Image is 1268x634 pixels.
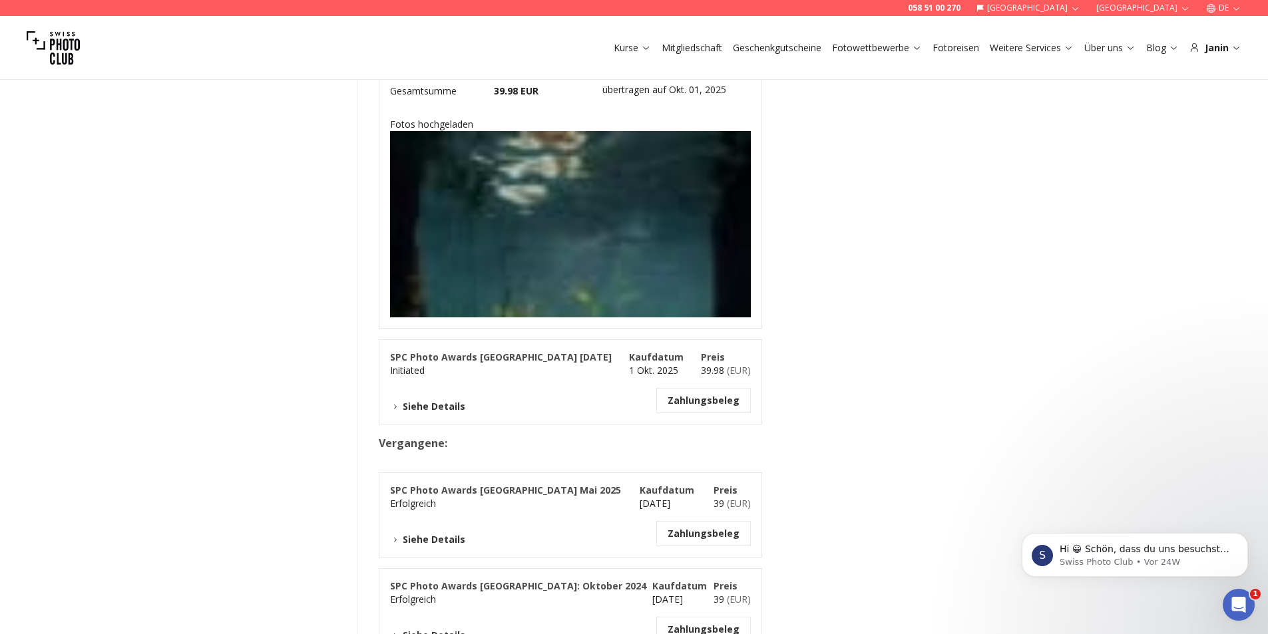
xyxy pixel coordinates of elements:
[728,39,827,57] button: Geschenkgutscheine
[390,593,436,605] span: Erfolgreich
[27,21,80,75] img: Swiss photo club
[390,400,465,413] button: Siehe Details
[714,593,751,605] span: 39
[927,39,984,57] button: Fotoreisen
[390,84,457,97] span: Gesamtsumme
[832,41,922,55] a: Fotowettbewerbe
[1146,41,1179,55] a: Blog
[390,484,621,496] span: SPC Photo Awards [GEOGRAPHIC_DATA] Mai 2025
[629,364,678,377] span: 1 Okt. 2025
[390,351,612,363] span: SPC Photo Awards [GEOGRAPHIC_DATA] [DATE]
[390,497,436,510] span: Erfolgreich
[1141,39,1184,57] button: Blog
[652,579,707,592] span: Kaufdatum
[1189,41,1241,55] div: Janin
[701,364,751,377] span: 39.98
[727,593,751,605] span: ( EUR )
[652,593,683,605] span: [DATE]
[701,351,725,363] span: Preis
[608,39,656,57] button: Kurse
[668,527,740,540] button: Zahlungsbeleg
[390,118,751,131] h4: Fotos hochgeladen
[1079,39,1141,57] button: Über uns
[379,435,890,451] h2: Vergangene :
[390,579,646,592] span: SPC Photo Awards [GEOGRAPHIC_DATA]: Oktober 2024
[714,579,738,592] span: Preis
[827,39,927,57] button: Fotowettbewerbe
[1250,589,1261,599] span: 1
[984,39,1079,57] button: Weitere Services
[640,497,670,510] span: [DATE]
[733,41,821,55] a: Geschenkgutscheine
[1223,589,1255,621] iframe: Intercom live chat
[602,70,732,96] span: aus 39.98 EUR wird übertragen auf Okt. 01, 2025
[1002,505,1268,598] iframe: Intercom notifications Nachricht
[1084,41,1136,55] a: Über uns
[908,3,960,13] a: 058 51 00 270
[614,41,651,55] a: Kurse
[662,41,722,55] a: Mitgliedschaft
[933,41,979,55] a: Fotoreisen
[640,484,694,496] span: Kaufdatum
[727,497,751,510] span: ( EUR )
[990,41,1074,55] a: Weitere Services
[629,351,684,363] span: Kaufdatum
[727,364,751,377] span: ( EUR )
[494,84,538,97] b: 39.98 EUR
[390,364,425,377] span: Initiated
[390,533,465,546] button: Siehe Details
[656,39,728,57] button: Mitgliedschaft
[668,394,740,407] button: Zahlungsbeleg
[714,497,751,510] span: 39
[714,484,738,496] span: Preis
